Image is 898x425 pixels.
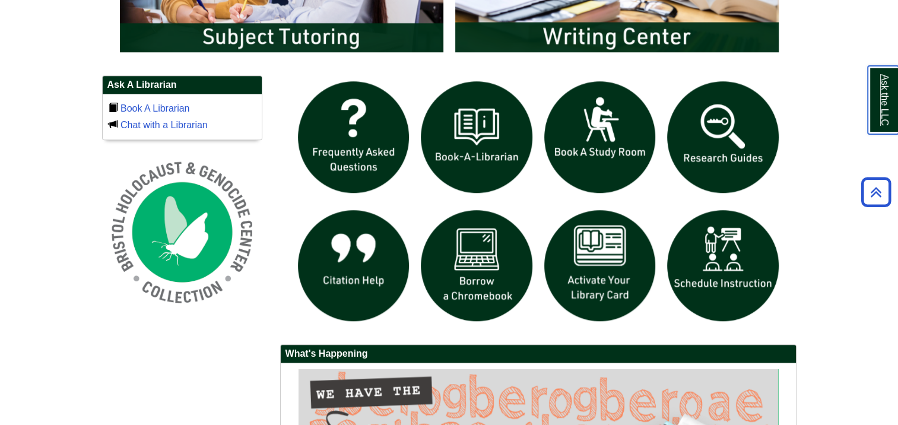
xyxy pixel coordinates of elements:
[292,204,415,328] img: citation help icon links to citation help guide page
[415,75,538,199] img: Book a Librarian icon links to book a librarian web page
[857,184,895,200] a: Back to Top
[538,204,662,328] img: activate Library Card icon links to form to activate student ID into library card
[661,75,785,199] img: Research Guides icon links to research guides web page
[292,75,415,199] img: frequently asked questions
[661,204,785,328] img: For faculty. Schedule Library Instruction icon links to form.
[103,76,262,94] h2: Ask A Librarian
[120,103,190,113] a: Book A Librarian
[120,120,208,130] a: Chat with a Librarian
[102,152,262,312] img: Holocaust and Genocide Collection
[538,75,662,199] img: book a study room icon links to book a study room web page
[292,75,785,332] div: slideshow
[281,345,796,363] h2: What's Happening
[415,204,538,328] img: Borrow a chromebook icon links to the borrow a chromebook web page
